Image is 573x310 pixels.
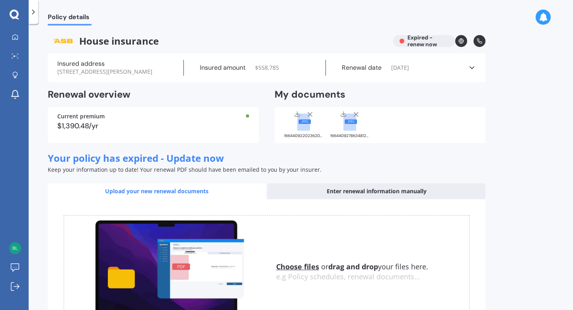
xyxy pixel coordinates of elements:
div: 16644092786348124917145623645162.jpg [330,134,370,138]
span: or your files here. [276,262,428,271]
div: 16644092202362090548332058437169.jpg [284,134,324,138]
u: Choose files [276,262,319,271]
span: [STREET_ADDRESS][PERSON_NAME] [57,68,152,76]
label: Insured address [57,60,105,68]
b: drag and drop [328,262,378,271]
span: Policy details [48,13,92,24]
label: Insured amount [200,64,246,72]
h2: Renewal overview [48,88,259,101]
span: House insurance [48,35,387,47]
h2: My documents [275,88,345,101]
img: 1b9e7354fd94c3182787904c3acb1ed4 [9,242,21,254]
span: $ 558,785 [255,64,279,72]
img: ASB.png [48,35,79,47]
span: Keep your information up to date! Your renewal PDF should have been emailed to you by your insurer. [48,166,322,173]
div: Current premium [57,114,249,119]
div: $1,390.48/yr [57,122,249,129]
div: e.g Policy schedules, renewal documents... [276,273,469,281]
div: Upload your new renewal documents [48,183,266,199]
div: Enter renewal information manually [267,183,485,199]
span: [DATE] [391,64,409,72]
span: Your policy has expired - Update now [48,151,224,165]
label: Renewal date [342,64,382,72]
